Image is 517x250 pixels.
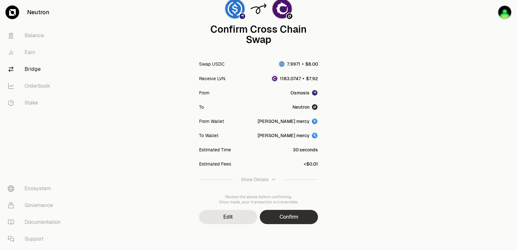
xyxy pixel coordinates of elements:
div: Review the above before confirming. Once made, your transaction is irreversible. [199,194,318,205]
a: Ecosystem [3,180,70,197]
a: Earn [3,44,70,61]
div: From Wallet [199,118,224,125]
div: To Wallet [199,132,218,139]
span: Neutron [292,104,310,110]
div: [PERSON_NAME] mercy [258,118,310,125]
button: [PERSON_NAME] mercy [258,118,318,125]
span: Osmosis [290,90,310,96]
img: Account Image [311,118,318,125]
div: Confirm Cross Chain Swap [199,24,318,45]
button: Confirm [260,210,318,224]
img: Neutron Logo [311,104,318,110]
img: USDC Logo [279,61,284,67]
div: Show Details [241,176,269,183]
img: Osmosis Logo [239,13,245,19]
div: Estimated Time [199,147,231,153]
a: Orderbook [3,78,70,94]
div: [PERSON_NAME] mercy [258,132,310,139]
a: Bridge [3,61,70,78]
img: Account Image [311,132,318,139]
div: Estimated Fees [199,161,231,167]
a: Balance [3,27,70,44]
div: To [199,104,204,110]
button: Edit [199,210,257,224]
a: Governance [3,197,70,214]
img: sandy mercy [498,5,512,19]
a: Documentation [3,214,70,231]
div: <$0.01 [304,161,318,167]
img: Osmosis Logo [311,90,318,96]
div: 30 seconds [293,147,318,153]
img: LVN Logo [272,76,277,81]
div: Swap USDC [199,61,225,67]
a: Stake [3,94,70,111]
a: Support [3,231,70,247]
div: From [199,90,209,96]
div: Receive LVN [199,75,225,82]
button: Show Details [199,171,318,188]
img: Neutron Logo [287,13,292,19]
button: [PERSON_NAME] mercy [258,132,318,139]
